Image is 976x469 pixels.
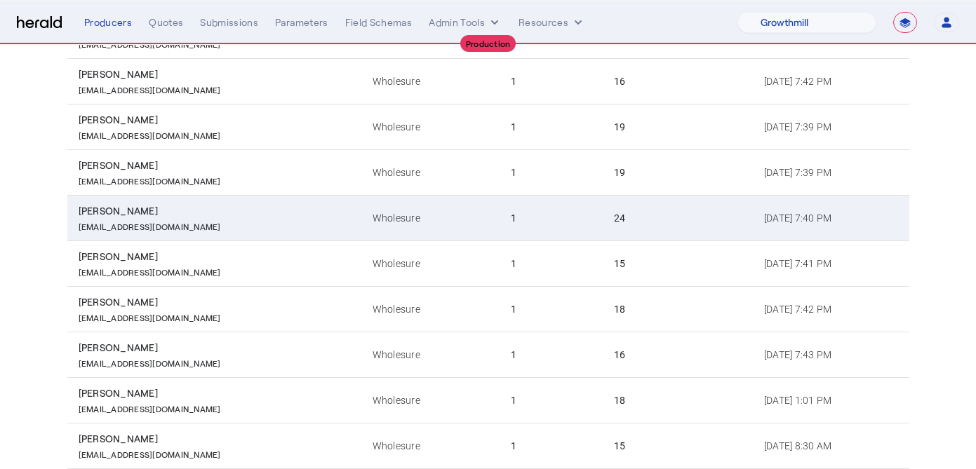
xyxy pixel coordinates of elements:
td: Wholesure [361,195,500,240]
td: Wholesure [361,149,500,195]
td: [DATE] 7:41 PM [753,240,909,286]
td: [DATE] 8:30 AM [753,423,909,469]
td: [DATE] 7:43 PM [753,332,909,377]
div: [PERSON_NAME] [79,295,356,309]
button: Resources dropdown menu [519,15,585,29]
td: [DATE] 7:39 PM [753,149,909,195]
td: 1 [500,377,603,423]
div: 18 [614,302,747,316]
td: [DATE] 7:40 PM [753,195,909,240]
td: 1 [500,195,603,240]
p: [EMAIL_ADDRESS][DOMAIN_NAME] [79,355,221,369]
td: Wholesure [361,240,500,286]
div: [PERSON_NAME] [79,113,356,127]
div: [PERSON_NAME] [79,158,356,172]
div: 15 [614,257,747,271]
td: [DATE] 7:42 PM [753,58,909,104]
p: [EMAIL_ADDRESS][DOMAIN_NAME] [79,264,221,278]
p: [EMAIL_ADDRESS][DOMAIN_NAME] [79,309,221,323]
div: [PERSON_NAME] [79,386,356,400]
div: 19 [614,165,747,179]
p: [EMAIL_ADDRESS][DOMAIN_NAME] [79,400,221,414]
div: Producers [84,15,132,29]
div: 19 [614,120,747,134]
div: Quotes [149,15,183,29]
td: 1 [500,286,603,332]
div: Parameters [275,15,328,29]
div: [PERSON_NAME] [79,432,356,446]
div: [PERSON_NAME] [79,250,356,264]
td: [DATE] 7:39 PM [753,104,909,149]
div: [PERSON_NAME] [79,204,356,218]
div: [PERSON_NAME] [79,67,356,81]
td: 1 [500,58,603,104]
td: Wholesure [361,104,500,149]
p: [EMAIL_ADDRESS][DOMAIN_NAME] [79,446,221,460]
td: Wholesure [361,58,500,104]
td: Wholesure [361,377,500,423]
td: 1 [500,104,603,149]
div: 16 [614,74,747,88]
div: Field Schemas [345,15,413,29]
p: [EMAIL_ADDRESS][DOMAIN_NAME] [79,81,221,95]
button: internal dropdown menu [429,15,502,29]
td: 1 [500,423,603,469]
p: [EMAIL_ADDRESS][DOMAIN_NAME] [79,127,221,141]
div: 16 [614,348,747,362]
td: 1 [500,149,603,195]
img: Herald Logo [17,16,62,29]
div: Production [460,35,516,52]
div: [PERSON_NAME] [79,341,356,355]
td: 1 [500,240,603,286]
p: [EMAIL_ADDRESS][DOMAIN_NAME] [79,218,221,232]
div: 15 [614,439,747,453]
td: [DATE] 1:01 PM [753,377,909,423]
td: Wholesure [361,286,500,332]
div: 18 [614,393,747,407]
p: [EMAIL_ADDRESS][DOMAIN_NAME] [79,172,221,186]
td: Wholesure [361,332,500,377]
td: Wholesure [361,423,500,469]
td: [DATE] 7:42 PM [753,286,909,332]
div: Submissions [200,15,258,29]
td: 1 [500,332,603,377]
div: 24 [614,211,747,225]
